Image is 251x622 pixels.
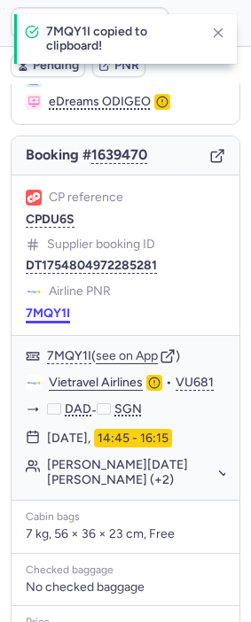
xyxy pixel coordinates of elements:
div: Checked baggage [26,564,225,577]
input: PNR Reference [11,7,169,39]
button: 1639470 [91,147,147,163]
div: Cabin bags [26,511,225,524]
span: PNR [114,58,139,73]
button: CPDU6S [26,213,75,227]
figure: VU airline logo [26,284,42,299]
span: Supplier booking ID [47,237,155,252]
button: Ok [176,9,205,37]
span: DAD [65,401,91,417]
div: [DATE], [47,429,172,448]
span: SGN [114,401,142,417]
button: see on App [96,349,158,363]
div: ( ) [47,348,225,364]
button: VU681 [176,375,214,391]
span: Booking # [26,147,147,163]
a: Vietravel Airlines [49,375,143,391]
div: - [47,401,225,418]
div: No checked baggage [26,580,225,595]
div: • [49,375,225,391]
button: Pending [11,54,85,77]
span: CP reference [49,190,123,205]
button: 7MQY1I [26,307,70,321]
button: DT1754804972285281 [26,259,157,273]
span: Pending [33,58,79,73]
span: eDreams ODIGEO [49,94,151,110]
h4: 7MQY1I copied to clipboard! [46,25,198,53]
span: Airline PNR [49,284,111,299]
figure: 1L airline logo [26,190,42,206]
button: PNR [92,54,145,77]
figure: VU airline logo [26,375,42,391]
button: 7MQY1I [47,348,91,364]
button: [PERSON_NAME][DATE] [PERSON_NAME] (+2) [47,458,225,486]
p: 7 kg, 56 × 36 × 23 cm, Free [26,526,225,542]
time: 14:45 - 16:15 [94,429,172,448]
